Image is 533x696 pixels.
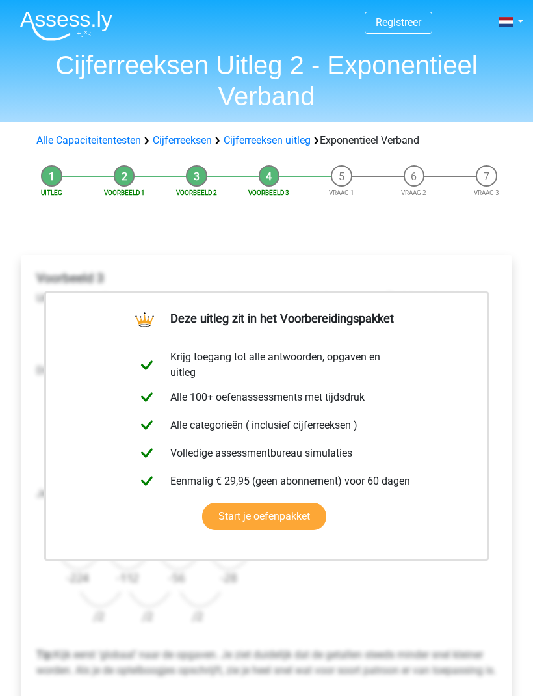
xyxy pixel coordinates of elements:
[36,649,54,661] b: Tip:
[36,347,497,394] p: Dit patroon heeft de volgende basisvorm:
[329,189,354,196] a: Vraag 1
[153,134,212,146] a: Cijferreeksen
[248,189,289,196] a: Voorbeeld 3
[104,189,145,196] a: Voorbeeld 1
[176,189,217,196] a: Voorbeeld 2
[36,291,497,306] p: Uiteraard zijn dit soort patronen ook mogelijk met een gedeeld door patroon. Zie bijvoorbeeld:
[36,134,141,146] a: Alle Capaciteitentesten
[224,134,311,146] a: Cijferreeksen uitleg
[36,632,497,678] p: Kijk eerst ‘globaal’ naar de opgaven. Je ziet duidelijk dat de getallen steeds minder snel kleine...
[36,405,260,470] img: Exponential_Example_3_2.png
[20,10,112,41] img: Assessly
[474,189,499,196] a: Vraag 3
[36,317,260,347] img: Exponential_Example_3_1.png
[36,271,104,286] b: Voorbeeld 3
[36,470,497,517] p: Je kunt dit patroon vinden door de volgende boogjes te tekenen:
[401,189,426,196] a: Vraag 2
[31,133,502,148] div: Exponentieel Verband
[10,49,523,112] h1: Cijferreeksen Uitleg 2 - Exponentieel Verband
[41,189,62,196] a: Uitleg
[376,16,421,29] a: Registreer
[36,528,260,632] img: Exponential_Example_3_3.png
[202,503,326,530] a: Start je oefenpakket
